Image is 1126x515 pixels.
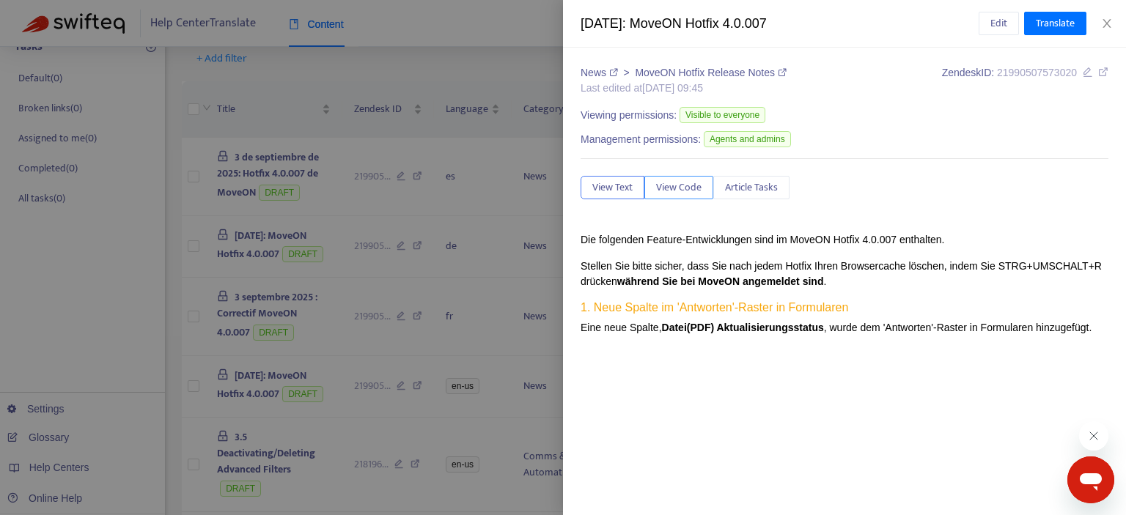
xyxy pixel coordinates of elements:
span: Article Tasks [725,179,778,196]
div: Last edited at [DATE] 09:45 [581,81,787,96]
a: News [581,67,621,78]
span: 21990507573020 [997,67,1077,78]
iframe: Tlačidlo na spustenie okna správ [1067,456,1114,503]
a: MoveON Hotfix Release Notes [635,67,787,78]
span: Management permissions: [581,132,701,147]
button: Close [1097,17,1117,31]
button: Edit [979,12,1019,35]
span: 1. Neue Spalte im 'Antworten'-Raster in Formularen [581,301,848,314]
strong: Datei(PDF) Aktualisierungsstatus [662,322,824,333]
iframe: Zatvoriť správu [1079,421,1108,451]
span: close [1101,18,1113,29]
span: Visible to everyone [680,107,765,123]
span: Die folgenden Feature-Entwicklungen sind im MoveON Hotfix 4.0.007 enthalten. [581,234,945,245]
button: Article Tasks [713,176,790,199]
span: Translate [1036,15,1075,32]
div: Zendesk ID: [942,65,1108,96]
div: > [581,65,787,81]
span: Stellen Sie bitte sicher, dass Sie nach jedem Hotfix Ihren Browsercache löschen, indem Sie STRG+U... [581,260,1102,287]
button: View Text [581,176,644,199]
button: View Code [644,176,713,199]
span: View Text [592,179,633,196]
span: Edit [990,15,1007,32]
div: [DATE]: MoveON Hotfix 4.0.007 [581,14,979,34]
span: View Code [656,179,702,196]
span: Eine neue Spalte, , wurde dem 'Antworten'-Raster in Formularen hinzugefügt. [581,322,1092,333]
strong: während Sie bei MoveON angemeldet sind [617,275,824,287]
span: Agents and admins [704,131,791,147]
button: Translate [1024,12,1086,35]
span: Viewing permissions: [581,108,677,123]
